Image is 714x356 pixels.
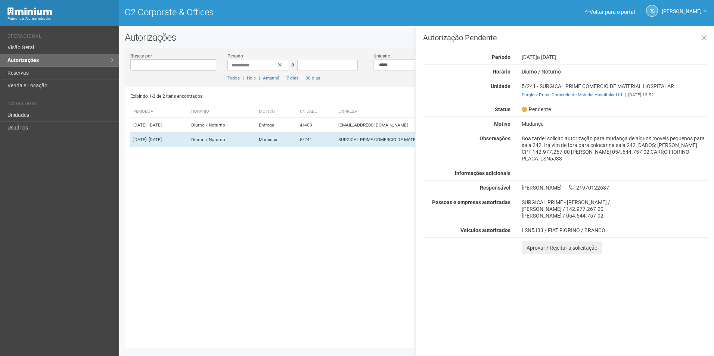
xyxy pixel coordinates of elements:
[516,135,714,162] div: Boa tarde! solicito autorização para mudança de alguns moveis pequenos para sala 242. Ira vim de ...
[7,7,52,15] img: Minium
[291,62,294,68] span: a
[522,212,708,219] div: [PERSON_NAME] / 054.644.757-02
[646,5,658,17] a: RS
[522,199,708,206] div: SURGICAL PRIME - [PERSON_NAME] /
[522,106,551,113] span: Pendente
[335,132,537,147] td: SURGICAL PRIME COMERCIO DE MATERIAL HOSPITALAR
[263,75,279,81] a: Amanhã
[297,106,335,118] th: Unidade
[130,132,188,147] td: [DATE]
[125,32,708,43] h2: Autorizações
[335,118,537,132] td: [EMAIL_ADDRESS][DOMAIN_NAME]
[7,15,114,22] div: Painel do Administrador
[256,118,297,132] td: Entrega
[516,121,714,127] div: Mudança
[480,185,510,191] strong: Responsável
[522,92,622,97] a: Surgical Prime Comercio de Material Hospitalar Ltd
[516,83,714,98] div: 5/241 - SURGICAL PRIME COMERCIO DE MATERIAL HOSPITALAR
[146,137,162,142] span: - [DATE]
[256,132,297,147] td: Mudança
[537,54,556,60] span: a [DATE]
[493,69,510,75] strong: Horário
[256,106,297,118] th: Motivo
[305,75,320,81] a: 30 dias
[7,34,114,41] li: Operacional
[423,34,708,41] h3: Autorização Pendente
[455,170,510,176] strong: Informações adicionais
[247,75,256,81] a: Hoje
[301,75,302,81] span: |
[130,118,188,132] td: [DATE]
[516,68,714,75] div: Diurno / Noturno
[491,83,510,89] strong: Unidade
[227,75,240,81] a: Todos
[373,53,390,59] label: Unidade
[522,91,708,98] div: [DATE] 13:52
[130,91,414,102] div: Exibindo 1-2 de 2 itens encontrados
[516,184,714,191] div: [PERSON_NAME] 21970122687
[585,9,635,15] a: Voltar para o portal
[516,54,714,60] div: [DATE]
[494,121,510,127] strong: Motivo
[188,118,256,132] td: Diurno / Noturno
[125,7,411,17] h1: O2 Corporate & Offices
[432,199,510,205] strong: Pessoas e empresas autorizadas
[188,132,256,147] td: Diurno / Noturno
[522,206,708,212] div: [PERSON_NAME] / 142.977.267-00
[479,135,510,141] strong: Observações
[259,75,260,81] span: |
[662,1,702,14] span: Rayssa Soares Ribeiro
[297,118,335,132] td: 4/403
[460,227,510,233] strong: Veículos autorizados
[297,132,335,147] td: 5/241
[522,227,708,234] div: LSN5J33 / FIAT FIORINO / BRANCO
[130,106,188,118] th: Período
[495,106,510,112] strong: Status
[625,92,626,97] span: |
[130,53,152,59] label: Buscar por
[492,54,510,60] strong: Período
[286,75,298,81] a: 7 dias
[282,75,283,81] span: |
[146,122,162,128] span: - [DATE]
[243,75,244,81] span: |
[662,9,707,15] a: [PERSON_NAME]
[335,106,537,118] th: Empresa
[522,241,602,254] button: Aprovar / Rejeitar a solicitação
[188,106,256,118] th: Horário
[227,53,243,59] label: Período
[7,101,114,109] li: Cadastros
